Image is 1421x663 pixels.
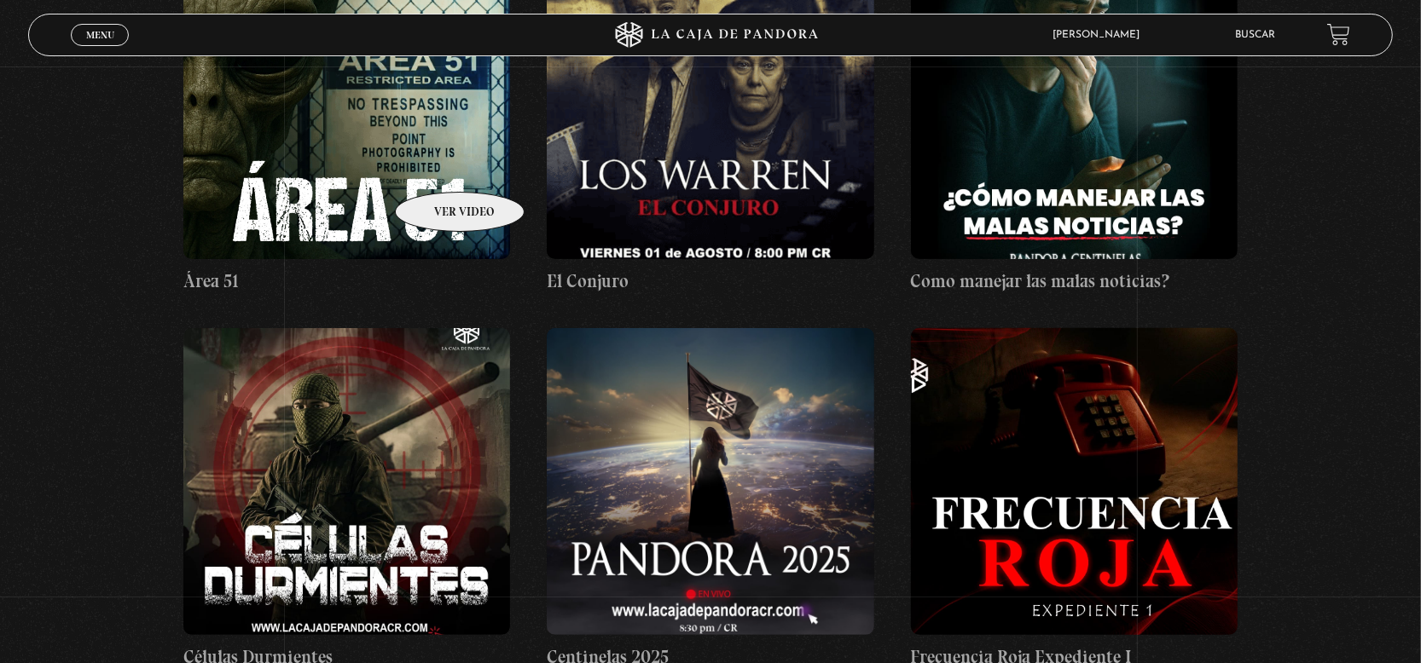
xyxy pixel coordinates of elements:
a: Buscar [1236,30,1276,40]
h4: Área 51 [183,268,511,295]
h4: Como manejar las malas noticias? [911,268,1238,295]
h4: El Conjuro [547,268,874,295]
span: Cerrar [80,43,120,55]
span: [PERSON_NAME] [1044,30,1157,40]
a: View your shopping cart [1327,23,1350,46]
span: Menu [86,30,114,40]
